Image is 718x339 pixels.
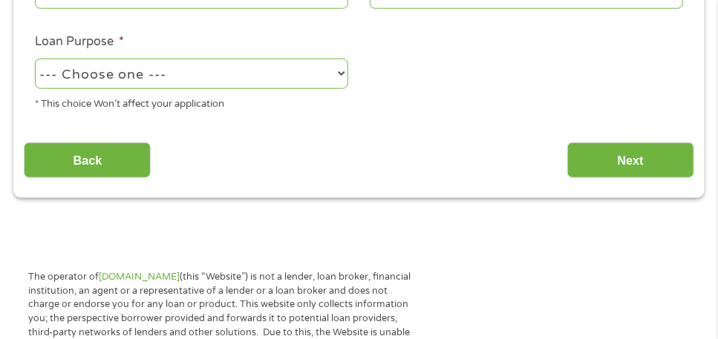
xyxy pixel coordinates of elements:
label: Loan Purpose [35,34,124,50]
input: Back [24,142,151,179]
div: * This choice Won’t affect your application [35,91,348,111]
input: Next [567,142,694,179]
a: [DOMAIN_NAME] [99,271,180,283]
